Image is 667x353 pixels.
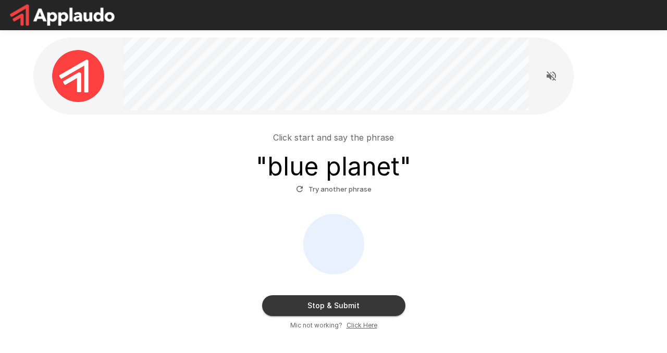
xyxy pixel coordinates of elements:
[52,50,104,102] img: applaudo_avatar.png
[347,321,377,329] u: Click Here
[290,320,342,331] span: Mic not working?
[541,66,562,86] button: Read questions aloud
[256,152,411,181] h3: " blue planet "
[293,181,374,197] button: Try another phrase
[273,131,394,144] p: Click start and say the phrase
[262,295,405,316] button: Stop & Submit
